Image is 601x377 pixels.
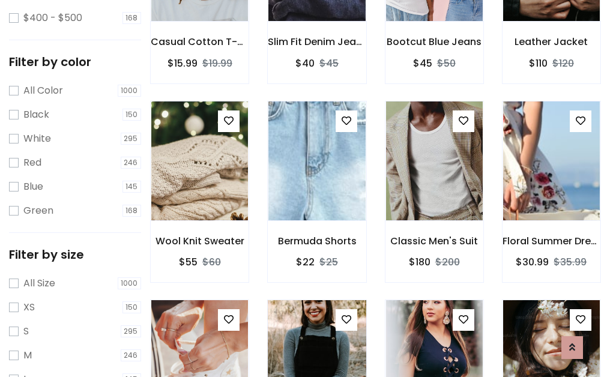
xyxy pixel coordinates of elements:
[435,255,460,269] del: $200
[23,179,43,194] label: Blue
[23,83,63,98] label: All Color
[121,349,142,361] span: 246
[121,157,142,169] span: 246
[151,235,249,247] h6: Wool Knit Sweater
[437,56,456,70] del: $50
[122,205,142,217] span: 168
[268,235,366,247] h6: Bermuda Shorts
[295,58,315,69] h6: $40
[23,348,32,363] label: M
[121,325,142,337] span: 295
[9,55,141,69] h5: Filter by color
[23,204,53,218] label: Green
[121,133,142,145] span: 295
[409,256,430,268] h6: $180
[151,36,249,47] h6: Casual Cotton T-Shirt
[23,324,29,339] label: S
[202,255,221,269] del: $60
[516,256,549,268] h6: $30.99
[23,155,41,170] label: Red
[552,56,574,70] del: $120
[179,256,198,268] h6: $55
[385,235,483,247] h6: Classic Men's Suit
[122,181,142,193] span: 145
[9,247,141,262] h5: Filter by size
[23,11,82,25] label: $400 - $500
[122,109,142,121] span: 150
[122,12,142,24] span: 168
[118,85,142,97] span: 1000
[319,56,339,70] del: $45
[202,56,232,70] del: $19.99
[413,58,432,69] h6: $45
[23,107,49,122] label: Black
[23,131,51,146] label: White
[118,277,142,289] span: 1000
[319,255,338,269] del: $25
[168,58,198,69] h6: $15.99
[529,58,548,69] h6: $110
[385,36,483,47] h6: Bootcut Blue Jeans
[122,301,142,313] span: 150
[296,256,315,268] h6: $22
[23,276,55,291] label: All Size
[503,36,600,47] h6: Leather Jacket
[554,255,587,269] del: $35.99
[23,300,35,315] label: XS
[268,36,366,47] h6: Slim Fit Denim Jeans
[503,235,600,247] h6: Floral Summer Dress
